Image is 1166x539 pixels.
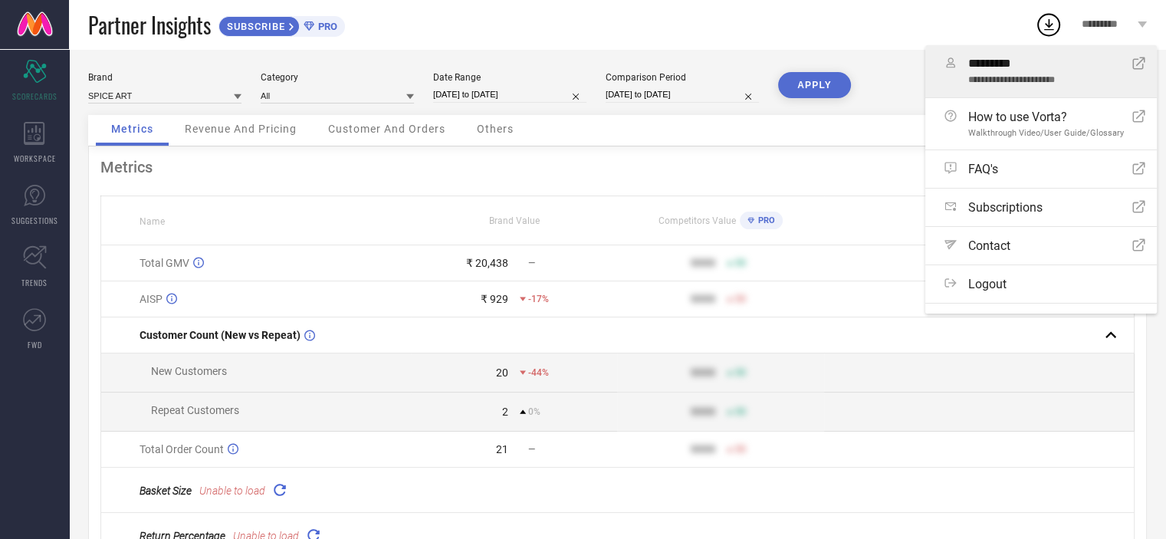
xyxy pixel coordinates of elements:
[261,72,414,83] div: Category
[466,257,508,269] div: ₹ 20,438
[968,277,1007,291] span: Logout
[151,404,239,416] span: Repeat Customers
[140,293,163,305] span: AISP
[111,123,153,135] span: Metrics
[968,200,1043,215] span: Subscriptions
[489,215,540,226] span: Brand Value
[606,72,759,83] div: Comparison Period
[477,123,514,135] span: Others
[433,87,586,103] input: Select date range
[140,485,192,497] span: Basket Size
[925,189,1157,226] a: Subscriptions
[925,98,1157,150] a: How to use Vorta?Walkthrough Video/User Guide/Glossary
[735,406,746,417] span: 50
[185,123,297,135] span: Revenue And Pricing
[968,128,1124,138] span: Walkthrough Video/User Guide/Glossary
[735,367,746,378] span: 50
[481,293,508,305] div: ₹ 929
[528,444,535,455] span: —
[1035,11,1063,38] div: Open download list
[11,215,58,226] span: SUGGESTIONS
[140,443,224,455] span: Total Order Count
[754,215,775,225] span: PRO
[199,485,265,497] span: Unable to load
[28,339,42,350] span: FWD
[269,479,291,501] div: Reload "Basket Size "
[659,215,736,226] span: Competitors Value
[691,293,715,305] div: 9999
[528,406,540,417] span: 0%
[12,90,57,102] span: SCORECARDS
[140,257,189,269] span: Total GMV
[100,158,1135,176] div: Metrics
[925,150,1157,188] a: FAQ's
[219,21,289,32] span: SUBSCRIBE
[691,257,715,269] div: 9999
[21,277,48,288] span: TRENDS
[691,406,715,418] div: 9999
[496,443,508,455] div: 21
[735,444,746,455] span: 50
[528,294,549,304] span: -17%
[606,87,759,103] input: Select comparison period
[925,227,1157,265] a: Contact
[968,238,1010,253] span: Contact
[968,110,1124,124] span: How to use Vorta?
[88,9,211,41] span: Partner Insights
[502,406,508,418] div: 2
[528,258,535,268] span: —
[528,367,549,378] span: -44%
[496,366,508,379] div: 20
[778,72,851,98] button: APPLY
[691,366,715,379] div: 9999
[691,443,715,455] div: 9999
[151,365,227,377] span: New Customers
[314,21,337,32] span: PRO
[968,162,998,176] span: FAQ's
[735,294,746,304] span: 50
[140,216,165,227] span: Name
[14,153,56,164] span: WORKSPACE
[328,123,445,135] span: Customer And Orders
[140,329,301,341] span: Customer Count (New vs Repeat)
[88,72,241,83] div: Brand
[218,12,345,37] a: SUBSCRIBEPRO
[433,72,586,83] div: Date Range
[735,258,746,268] span: 50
